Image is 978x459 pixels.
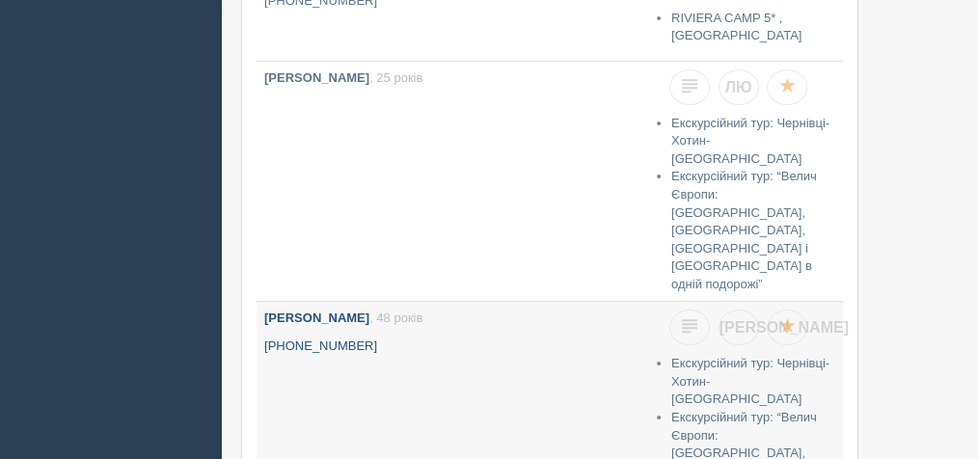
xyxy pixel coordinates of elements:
[671,11,801,43] a: RIVIERA CAMP 5* , [GEOGRAPHIC_DATA]
[264,310,369,325] b: [PERSON_NAME]
[257,62,650,255] a: [PERSON_NAME], 25 років
[720,319,849,336] span: [PERSON_NAME]
[369,70,422,85] span: , 25 років
[264,70,369,85] b: [PERSON_NAME]
[369,310,422,325] span: , 48 років
[671,169,817,290] a: Екскурсійний тур: “Велич Європи: [GEOGRAPHIC_DATA], [GEOGRAPHIC_DATA], [GEOGRAPHIC_DATA] і [GEOGR...
[671,356,829,406] a: Екскурсійний тур: Чернівці-Хотин-[GEOGRAPHIC_DATA]
[264,337,642,356] p: [PHONE_NUMBER]
[725,79,752,95] span: ЛЮ
[719,310,759,345] a: [PERSON_NAME]
[671,116,829,166] a: Екскурсійний тур: Чернівці-Хотин-[GEOGRAPHIC_DATA]
[719,69,759,105] a: ЛЮ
